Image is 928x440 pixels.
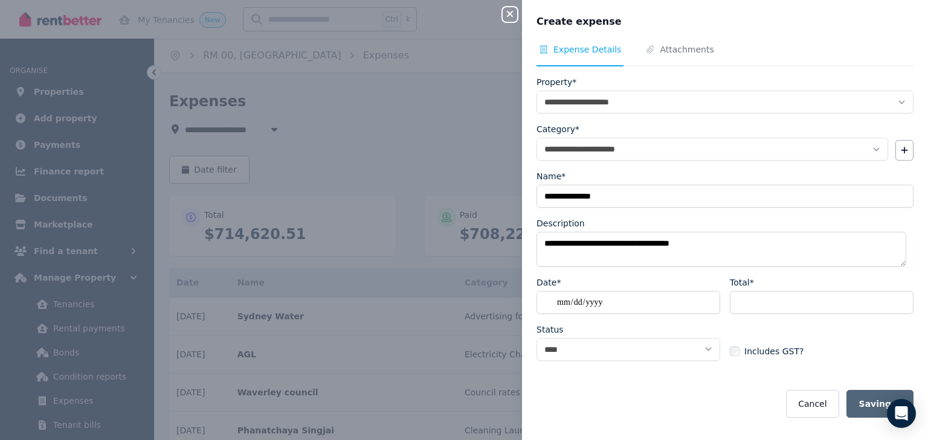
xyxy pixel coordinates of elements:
label: Property* [536,76,576,88]
div: Open Intercom Messenger [887,399,916,428]
span: Attachments [660,43,714,56]
label: Description [536,217,585,229]
button: Cancel [786,390,839,418]
label: Status [536,324,564,336]
label: Category* [536,123,579,135]
span: Includes GST? [744,345,804,357]
label: Total* [730,276,754,289]
label: Date* [536,276,561,289]
span: Expense Details [553,43,621,56]
input: Includes GST? [730,346,739,356]
span: Create expense [536,14,622,29]
label: Name* [536,170,565,182]
nav: Tabs [536,43,913,66]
